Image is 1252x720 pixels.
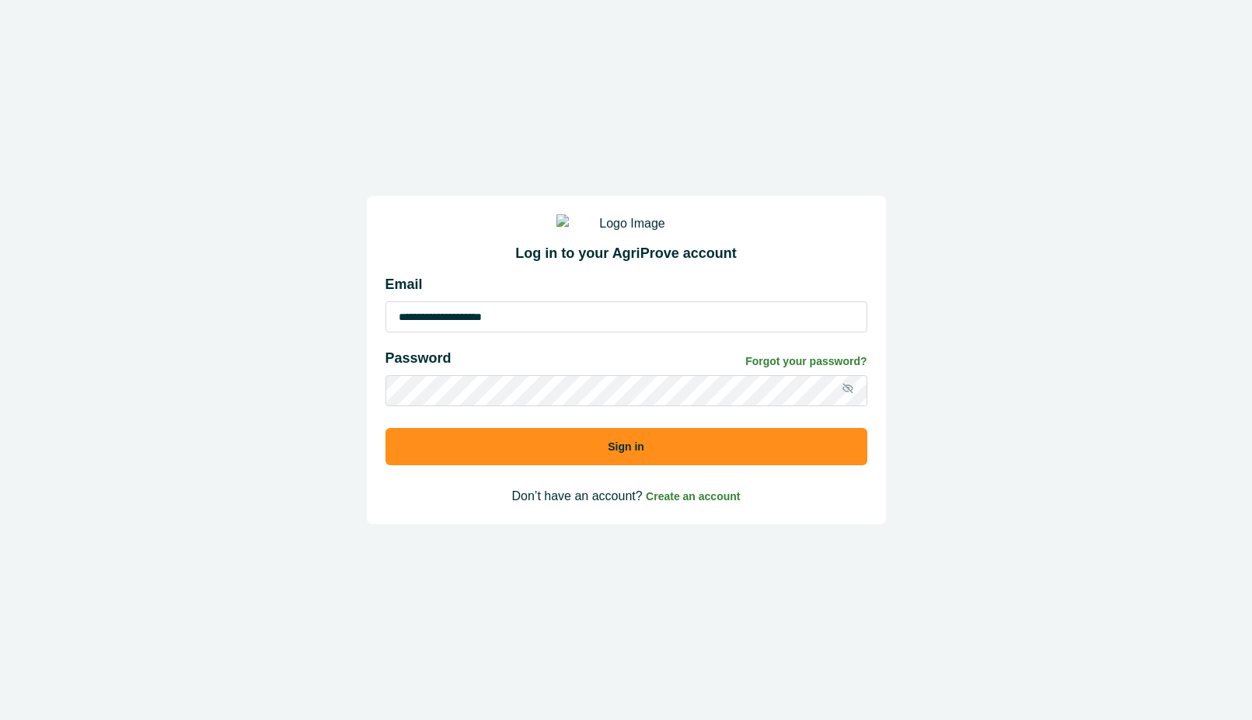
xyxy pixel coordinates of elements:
h2: Log in to your AgriProve account [385,245,867,263]
p: Password [385,348,452,369]
a: Forgot your password? [745,353,867,370]
p: Email [385,274,867,295]
img: Logo Image [556,214,696,233]
button: Sign in [385,428,867,465]
p: Don’t have an account? [385,487,867,506]
a: Create an account [646,489,740,503]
